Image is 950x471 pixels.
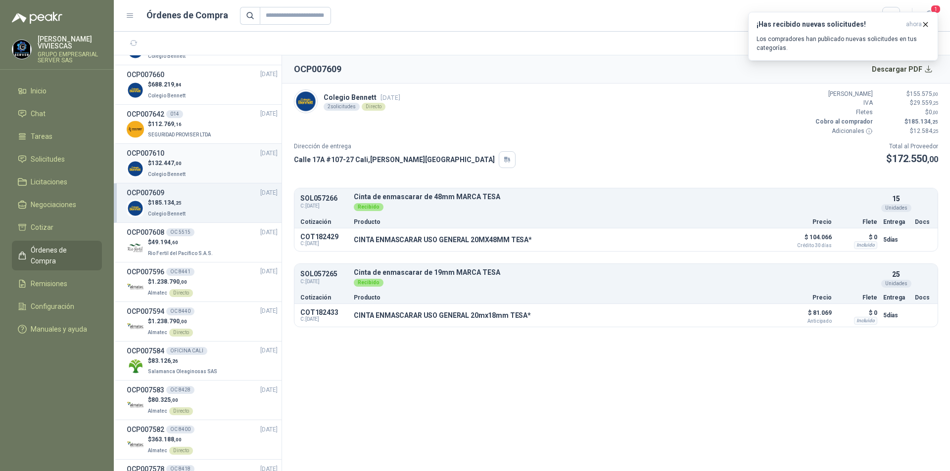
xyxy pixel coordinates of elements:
a: OCP007642014[DATE] Company Logo$112.769,16SEGURIDAD PROVISER LTDA [127,109,278,140]
p: $ [148,198,188,208]
h3: OCP007608 [127,227,164,238]
span: Tareas [31,131,52,142]
p: [PERSON_NAME] [813,89,873,99]
p: $ [148,395,193,405]
div: Unidades [881,280,911,288]
p: $ [148,317,193,326]
div: OC 8428 [166,386,194,394]
span: Almatec [148,408,167,414]
p: $ [148,80,188,89]
span: C: [DATE] [300,278,348,286]
span: 12.584 [913,128,938,134]
p: $ 0 [838,231,877,243]
img: Company Logo [127,121,144,138]
a: OCP007660[DATE] Company Logo$688.219,84Colegio Bennett [127,69,278,100]
p: $ 104.066 [782,231,832,248]
div: OC 8440 [166,307,194,315]
div: Directo [169,289,193,297]
span: 155.575 [910,90,938,97]
p: Cinta de enmascarar de 48mm MARCA TESA [354,193,877,201]
div: Directo [362,103,385,111]
p: GRUPO EMPRESARIAL SERVER SAS [38,51,102,63]
span: ,00 [932,91,938,97]
span: ,26 [171,358,178,364]
p: 5 días [883,309,909,321]
div: 2 solicitudes [324,103,360,111]
a: Solicitudes [12,150,102,169]
span: [DATE] [260,306,278,316]
span: C: [DATE] [300,316,348,322]
img: Company Logo [127,160,144,177]
a: Órdenes de Compra [12,241,102,270]
p: $ [879,89,938,99]
p: IVA [813,98,873,108]
p: $ [886,151,938,167]
h3: OCP007660 [127,69,164,80]
a: Inicio [12,82,102,100]
a: OCP007609[DATE] Company Logo$185.134,25Colegio Bennett [127,187,278,218]
div: Directo [169,329,193,337]
span: Rio Fertil del Pacífico S.A.S. [148,251,213,256]
span: Almatec [148,330,167,335]
span: ,84 [174,82,182,87]
span: ,60 [171,240,178,245]
span: 83.126 [151,357,178,364]
span: ,00 [180,319,187,324]
span: [DATE] [380,94,400,101]
h2: OCP007609 [294,62,341,76]
p: Precio [782,295,832,300]
h3: ¡Has recibido nuevas solicitudes! [757,20,902,29]
span: Salamanca Oleaginosas SAS [148,369,217,374]
p: $ [879,108,938,117]
span: ,25 [932,100,938,106]
span: 112.769 [151,121,182,128]
span: ,00 [171,397,178,403]
a: Cotizar [12,218,102,237]
p: Cobro al comprador [813,117,873,127]
span: Chat [31,108,46,119]
span: ,00 [174,437,182,442]
p: $ [148,435,193,444]
img: Company Logo [127,436,144,454]
a: Remisiones [12,274,102,293]
p: Entrega [883,219,909,225]
div: 014 [166,110,183,118]
span: 49.194 [151,239,178,246]
span: Almatec [148,290,167,296]
span: ,25 [174,200,182,206]
p: Cotización [300,219,348,225]
button: Descargar PDF [866,59,939,79]
p: Flete [838,295,877,300]
p: Cotización [300,295,348,300]
a: OCP007583OC 8428[DATE] Company Logo$80.325,00AlmatecDirecto [127,385,278,416]
a: Negociaciones [12,195,102,214]
img: Company Logo [127,200,144,217]
img: Company Logo [127,397,144,414]
span: Manuales y ayuda [31,324,87,335]
img: Company Logo [294,90,317,113]
button: ¡Has recibido nuevas solicitudes!ahora Los compradores han publicado nuevas solicitudes en tus ca... [748,12,938,61]
h3: OCP007584 [127,345,164,356]
a: OCP007596OC 8441[DATE] Company Logo$1.238.790,00AlmatecDirecto [127,266,278,298]
h3: OCP007582 [127,424,164,435]
div: OC 5515 [166,228,194,236]
span: ,00 [174,161,182,166]
span: 363.188 [151,436,182,443]
span: 0 [929,109,938,116]
img: Company Logo [127,357,144,375]
span: [DATE] [260,425,278,434]
p: CINTA ENMASCARAR USO GENERAL 20MX48MM TESA* [354,236,532,244]
span: ,16 [174,122,182,127]
h1: Órdenes de Compra [146,8,228,22]
p: Dirección de entrega [294,142,516,151]
span: [DATE] [260,228,278,237]
p: COT182433 [300,308,348,316]
p: COT182429 [300,233,348,241]
a: OCP007584OFICINA CALI[DATE] Company Logo$83.126,26Salamanca Oleaginosas SAS [127,345,278,377]
span: C: [DATE] [300,241,348,247]
a: Licitaciones [12,172,102,191]
p: [PERSON_NAME] VIVIESCAS [38,36,102,49]
p: CINTA ENMASCARAR USO GENERAL 20mx18mm TESA* [354,311,531,319]
p: $ [148,159,188,168]
p: 25 [892,269,900,280]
